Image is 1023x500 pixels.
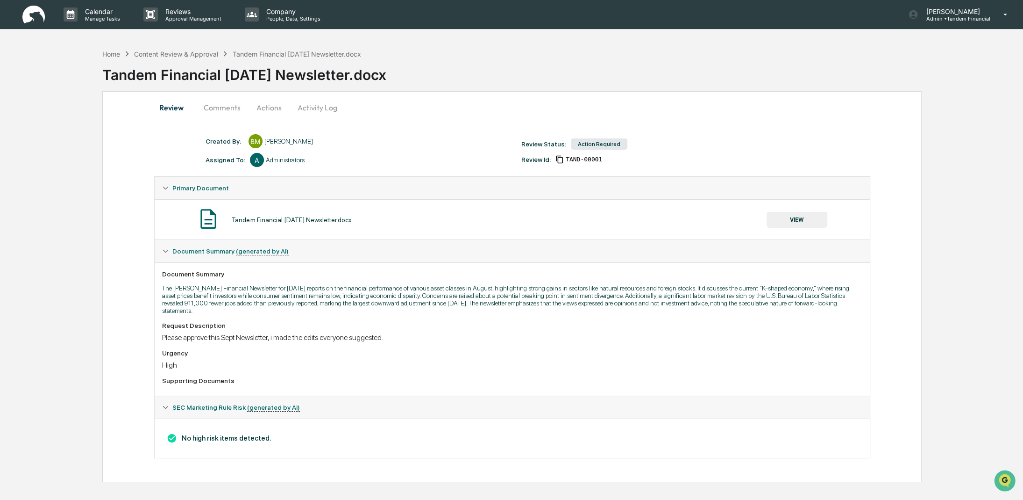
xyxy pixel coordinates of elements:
span: Attestations [77,118,116,127]
img: 1746055101610-c473b297-6a78-478c-a979-82029cc54cd1 [9,72,26,88]
u: (generated by AI) [247,404,300,412]
a: Powered byPylon [66,158,113,166]
div: Home [102,50,120,58]
div: Please approve this Sept Newsletter, i made the edits everyone suggested. [162,333,862,342]
div: Document Summary (generated by AI) [155,419,870,458]
div: Tandem Financial [DATE] Newsletter.docx [233,50,361,58]
p: How can we help? [9,20,170,35]
button: Actions [248,96,290,119]
p: Admin • Tandem Financial [918,15,990,22]
a: 🖐️Preclearance [6,114,64,131]
p: Reviews [158,7,226,15]
div: Assigned To: [206,156,245,164]
div: Document Summary (generated by AI) [155,262,870,396]
span: c61477b8-5080-4980-87b3-c9ab1d8bfc47 [566,156,602,163]
div: SEC Marketing Rule Risk (generated by AI) [155,396,870,419]
p: Calendar [78,7,125,15]
button: Start new chat [159,74,170,86]
span: Data Lookup [19,136,59,145]
a: 🗄️Attestations [64,114,120,131]
div: Action Required [571,138,627,150]
p: Approval Management [158,15,226,22]
div: Start new chat [32,72,153,81]
p: The [PERSON_NAME] Financial Newsletter for [DATE] reports on the financial performance of various... [162,284,862,314]
div: Document Summary [162,270,862,278]
img: Document Icon [197,207,220,231]
div: Created By: ‎ ‎ [206,138,244,145]
a: 🔎Data Lookup [6,132,63,149]
span: Pylon [93,159,113,166]
div: Supporting Documents [162,377,862,384]
div: A [250,153,264,167]
span: Preclearance [19,118,60,127]
span: Document Summary [172,247,289,255]
div: Request Description [162,322,862,329]
iframe: Open customer support [993,469,1018,494]
div: Content Review & Approval [134,50,218,58]
div: High [162,361,862,370]
div: 🖐️ [9,119,17,126]
div: 🔎 [9,137,17,144]
div: BM [249,134,263,148]
span: Primary Document [172,184,229,192]
div: Tandem Financial [DATE] Newsletter.docx [102,59,1023,83]
button: Review [154,96,196,119]
div: Administrators [266,156,305,164]
div: Primary Document [155,199,870,239]
div: secondary tabs example [154,96,870,119]
p: [PERSON_NAME] [918,7,990,15]
div: 🗄️ [68,119,75,126]
p: People, Data, Settings [259,15,325,22]
div: Primary Document [155,177,870,199]
div: Urgency [162,349,862,357]
div: Review Status: [521,140,566,148]
div: Document Summary (generated by AI) [155,240,870,262]
div: Review Id: [521,156,551,163]
div: [PERSON_NAME] [264,138,313,145]
div: Tandem Financial [DATE] Newsletter.docx [232,216,351,224]
span: SEC Marketing Rule Risk [172,404,300,411]
p: Company [259,7,325,15]
img: logo [22,6,45,24]
u: (generated by AI) [236,247,289,255]
div: We're available if you need us! [32,81,118,88]
button: VIEW [767,212,827,228]
p: Manage Tasks [78,15,125,22]
h3: No high risk items detected. [162,433,862,443]
button: Activity Log [290,96,345,119]
button: Comments [196,96,248,119]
